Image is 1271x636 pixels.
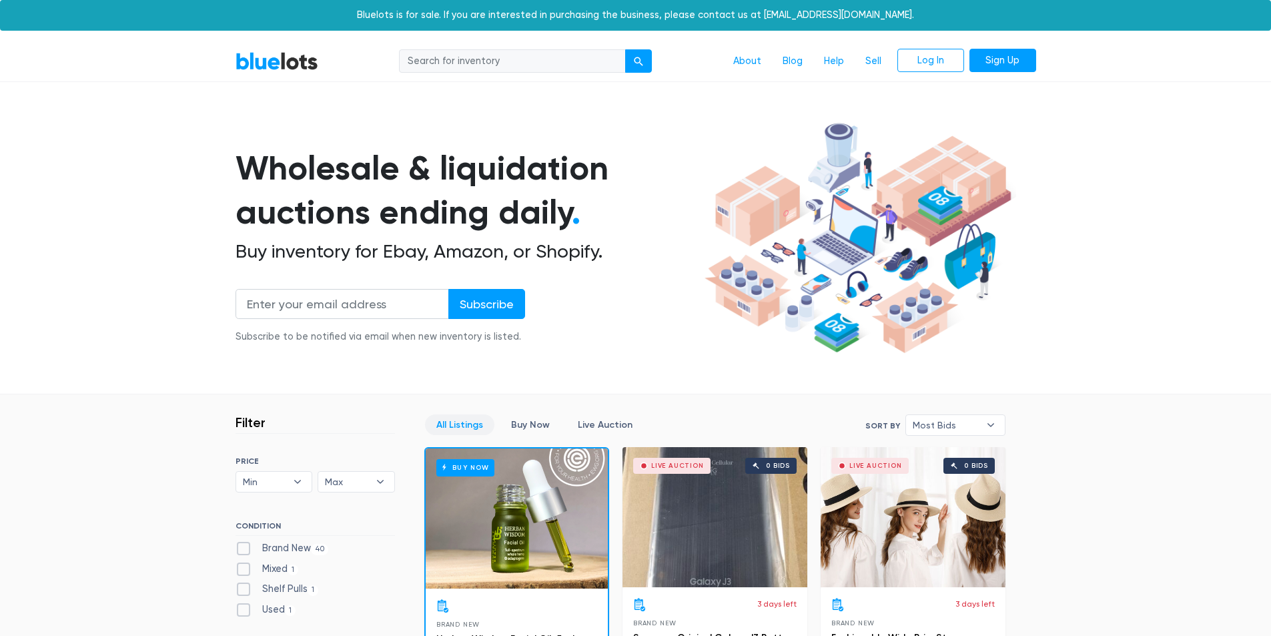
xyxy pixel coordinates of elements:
[913,415,979,435] span: Most Bids
[285,605,296,616] span: 1
[969,49,1036,73] a: Sign Up
[651,462,704,469] div: Live Auction
[311,544,329,555] span: 40
[366,472,394,492] b: ▾
[325,472,369,492] span: Max
[766,462,790,469] div: 0 bids
[236,521,395,536] h6: CONDITION
[236,240,700,263] h2: Buy inventory for Ebay, Amazon, or Shopify.
[236,146,700,235] h1: Wholesale & liquidation auctions ending daily
[865,420,900,432] label: Sort By
[700,117,1016,360] img: hero-ee84e7d0318cb26816c560f6b4441b76977f77a177738b4e94f68c95b2b83dbb.png
[633,619,677,627] span: Brand New
[813,49,855,74] a: Help
[977,415,1005,435] b: ▾
[436,621,480,628] span: Brand New
[308,585,319,596] span: 1
[236,289,449,319] input: Enter your email address
[448,289,525,319] input: Subscribe
[236,562,299,577] label: Mixed
[821,447,1005,587] a: Live Auction 0 bids
[500,414,561,435] a: Buy Now
[897,49,964,73] a: Log In
[236,582,319,597] label: Shelf Pulls
[849,462,902,469] div: Live Auction
[236,603,296,617] label: Used
[572,192,580,232] span: .
[243,472,287,492] span: Min
[288,565,299,575] span: 1
[399,49,626,73] input: Search for inventory
[236,330,525,344] div: Subscribe to be notified via email when new inventory is listed.
[964,462,988,469] div: 0 bids
[426,448,608,589] a: Buy Now
[622,447,807,587] a: Live Auction 0 bids
[566,414,644,435] a: Live Auction
[236,456,395,466] h6: PRICE
[772,49,813,74] a: Blog
[757,598,797,610] p: 3 days left
[284,472,312,492] b: ▾
[436,459,494,476] h6: Buy Now
[236,541,329,556] label: Brand New
[831,619,875,627] span: Brand New
[723,49,772,74] a: About
[236,51,318,71] a: BlueLots
[855,49,892,74] a: Sell
[425,414,494,435] a: All Listings
[955,598,995,610] p: 3 days left
[236,414,266,430] h3: Filter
